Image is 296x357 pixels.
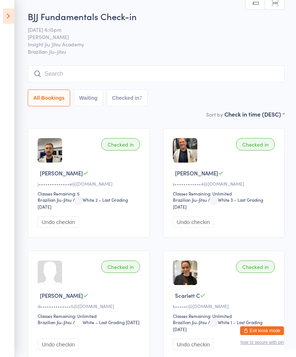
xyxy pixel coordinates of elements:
div: Checked in [101,138,140,151]
span: Insight Jiu Jitsu Academy [28,41,273,48]
button: Waiting [74,90,103,106]
img: image1730794153.png [173,138,197,163]
img: image1738138564.png [173,261,197,285]
div: Checked in [236,138,275,151]
div: s••••••••••••4@[DOMAIN_NAME] [173,181,277,187]
span: Brazilian Jiu-Jitsu [28,48,285,55]
div: k•••••c@[DOMAIN_NAME] [173,303,277,309]
div: Brazilian Jiu-Jitsu [38,319,72,325]
button: Exit kiosk mode [240,326,284,335]
div: Brazilian Jiu-Jitsu [38,197,72,203]
button: how to secure with pin [240,340,284,345]
div: 7 [139,95,142,101]
div: Classes Remaining: Unlimited [173,190,277,197]
div: Brazilian Jiu-Jitsu [173,319,207,325]
button: Checked in7 [107,90,148,106]
h2: BJJ Fundamentals Check-in [28,10,285,22]
span: / White – Last Grading [DATE] [73,319,140,325]
div: d••••••••••••••5@[DOMAIN_NAME] [38,303,142,309]
div: Checked in [101,261,140,273]
span: [DATE] 6:15pm [28,26,273,33]
div: Classes Remaining: Unlimited [38,313,142,319]
button: All Bookings [28,90,70,106]
div: j••••••••••••••e@[DOMAIN_NAME] [38,181,142,187]
div: Brazilian Jiu-Jitsu [173,197,207,203]
span: [PERSON_NAME] [175,169,218,177]
span: [PERSON_NAME] [40,292,83,299]
span: [PERSON_NAME] [28,33,273,41]
input: Search [28,65,285,82]
button: Undo checkin [38,339,79,350]
span: [PERSON_NAME] [40,169,83,177]
span: Scarlett C [175,292,200,299]
img: image1724746483.png [38,138,62,163]
div: Classes Remaining: 5 [38,190,142,197]
div: Checked in [236,261,275,273]
button: Undo checkin [173,339,214,350]
div: Check in time (DESC) [224,110,285,118]
div: Classes Remaining: Unlimited [173,313,277,319]
button: Undo checkin [173,216,214,228]
label: Sort by [206,111,223,118]
button: Undo checkin [38,216,79,228]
